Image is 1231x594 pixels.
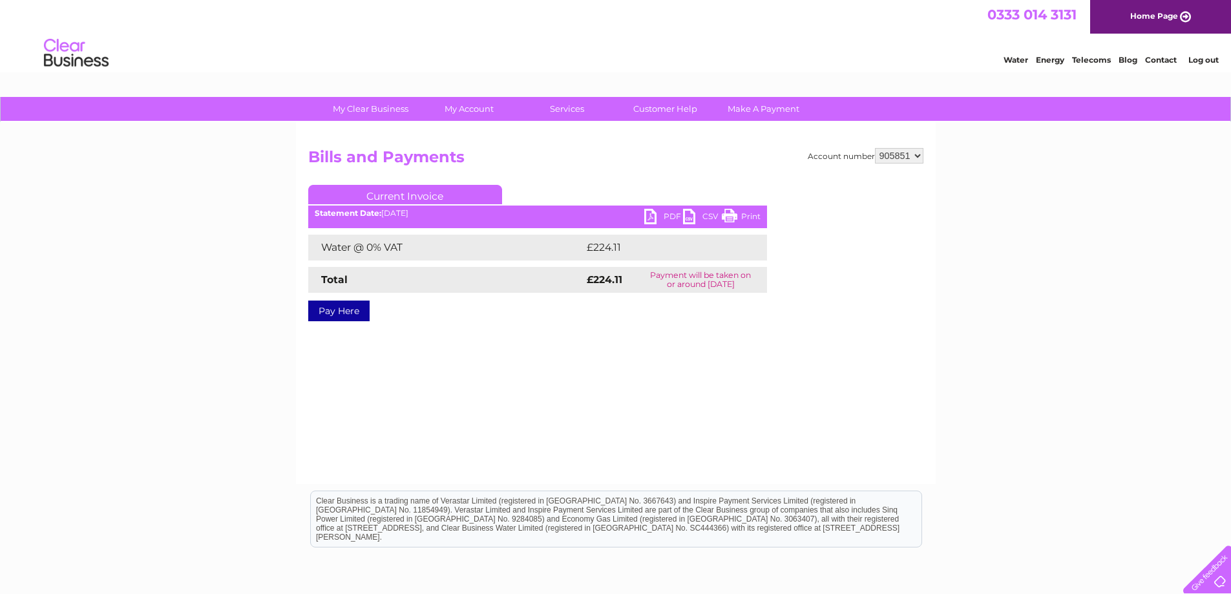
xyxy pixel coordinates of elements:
a: Print [722,209,761,228]
b: Statement Date: [315,208,381,218]
a: Blog [1119,55,1137,65]
a: Make A Payment [710,97,817,121]
strong: £224.11 [587,273,622,286]
img: logo.png [43,34,109,73]
a: Current Invoice [308,185,502,204]
a: Services [514,97,620,121]
a: Contact [1145,55,1177,65]
td: Payment will be taken on or around [DATE] [635,267,766,293]
div: Account number [808,148,923,164]
a: Water [1004,55,1028,65]
div: Clear Business is a trading name of Verastar Limited (registered in [GEOGRAPHIC_DATA] No. 3667643... [311,7,921,63]
a: CSV [683,209,722,228]
a: Customer Help [612,97,719,121]
a: Log out [1188,55,1219,65]
div: [DATE] [308,209,767,218]
td: Water @ 0% VAT [308,235,584,260]
a: Telecoms [1072,55,1111,65]
td: £224.11 [584,235,742,260]
a: PDF [644,209,683,228]
a: Pay Here [308,301,370,321]
a: My Clear Business [317,97,424,121]
a: My Account [416,97,522,121]
a: Energy [1036,55,1064,65]
a: 0333 014 3131 [987,6,1077,23]
strong: Total [321,273,348,286]
h2: Bills and Payments [308,148,923,173]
